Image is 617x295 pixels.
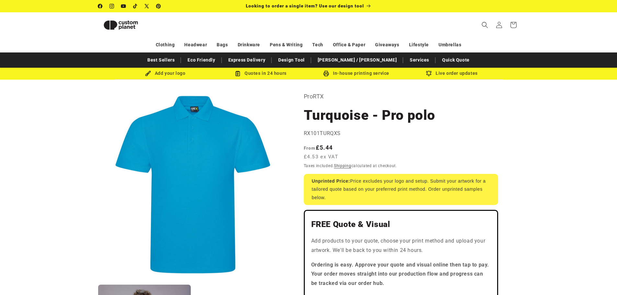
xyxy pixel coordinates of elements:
[311,219,491,230] h2: FREE Quote & Visual
[304,174,498,205] div: Price excludes your logo and setup. Submit your artwork for a tailored quote based on your prefer...
[334,164,351,168] a: Shipping
[145,71,151,76] img: Brush Icon
[275,54,308,66] a: Design Tool
[225,54,269,66] a: Express Delivery
[270,39,303,51] a: Pens & Writing
[304,130,341,136] span: RX101TURQXS
[478,18,492,32] summary: Search
[238,39,260,51] a: Drinkware
[304,91,498,102] p: ProRTX
[217,39,228,51] a: Bags
[98,15,143,35] img: Custom Planet
[314,54,400,66] a: [PERSON_NAME] / [PERSON_NAME]
[213,69,309,77] div: Quotes in 24 hours
[323,71,329,76] img: In-house printing
[409,39,429,51] a: Lifestyle
[426,71,432,76] img: Order updates
[156,39,175,51] a: Clothing
[235,71,241,76] img: Order Updates Icon
[184,39,207,51] a: Headwear
[304,163,498,169] div: Taxes included. calculated at checkout.
[184,54,218,66] a: Eco Friendly
[311,236,491,255] p: Add products to your quote, choose your print method and upload your artwork. We'll be back to yo...
[312,178,350,184] strong: Unprinted Price:
[439,54,473,66] a: Quick Quote
[312,39,323,51] a: Tech
[406,54,432,66] a: Services
[96,12,165,38] a: Custom Planet
[304,145,316,151] span: From
[311,262,489,287] strong: Ordering is easy. Approve your quote and visual online then tap to pay. Your order moves straight...
[333,39,365,51] a: Office & Paper
[118,69,213,77] div: Add your logo
[309,69,404,77] div: In-house printing service
[304,153,338,161] span: £4.53 ex VAT
[304,144,333,151] strong: £5.44
[144,54,178,66] a: Best Sellers
[304,107,498,124] h1: Turquoise - Pro polo
[439,39,461,51] a: Umbrellas
[246,3,364,8] span: Looking to order a single item? Use our design tool
[375,39,399,51] a: Giveaways
[404,69,500,77] div: Live order updates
